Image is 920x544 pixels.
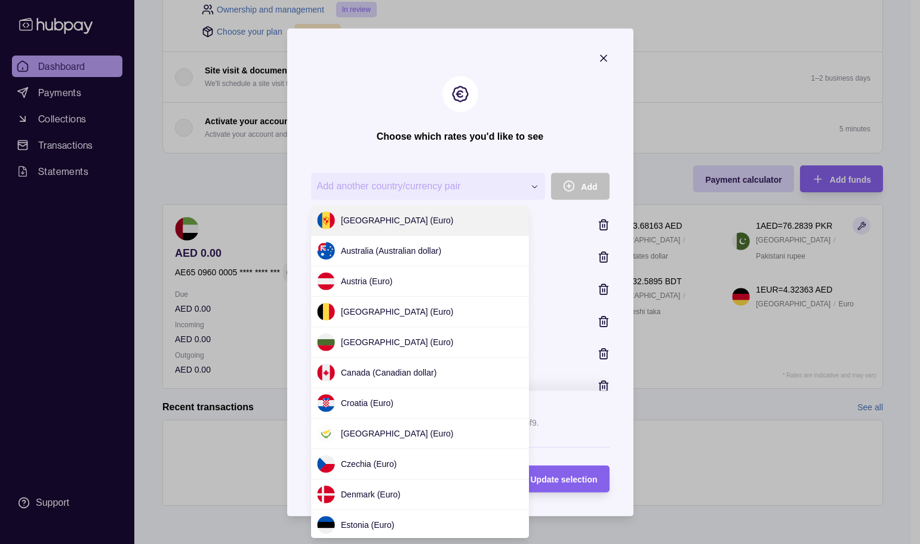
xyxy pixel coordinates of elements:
span: Czechia (Euro) [341,459,396,469]
span: Australia (Australian dollar) [341,246,441,256]
img: au [317,242,335,260]
span: Estonia (Euro) [341,520,394,530]
span: [GEOGRAPHIC_DATA] (Euro) [341,429,454,438]
span: [GEOGRAPHIC_DATA] (Euro) [341,337,454,347]
span: [GEOGRAPHIC_DATA] (Euro) [341,307,454,316]
img: hr [317,394,335,412]
img: cy [317,425,335,442]
span: Croatia (Euro) [341,398,393,408]
img: ca [317,364,335,382]
span: [GEOGRAPHIC_DATA] (Euro) [341,216,454,225]
img: dk [317,485,335,503]
span: Canada (Canadian dollar) [341,368,436,377]
img: at [317,272,335,290]
span: Austria (Euro) [341,276,392,286]
img: bg [317,333,335,351]
img: ad [317,211,335,229]
img: be [317,303,335,321]
span: Denmark (Euro) [341,490,401,499]
img: ee [317,516,335,534]
img: cz [317,455,335,473]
